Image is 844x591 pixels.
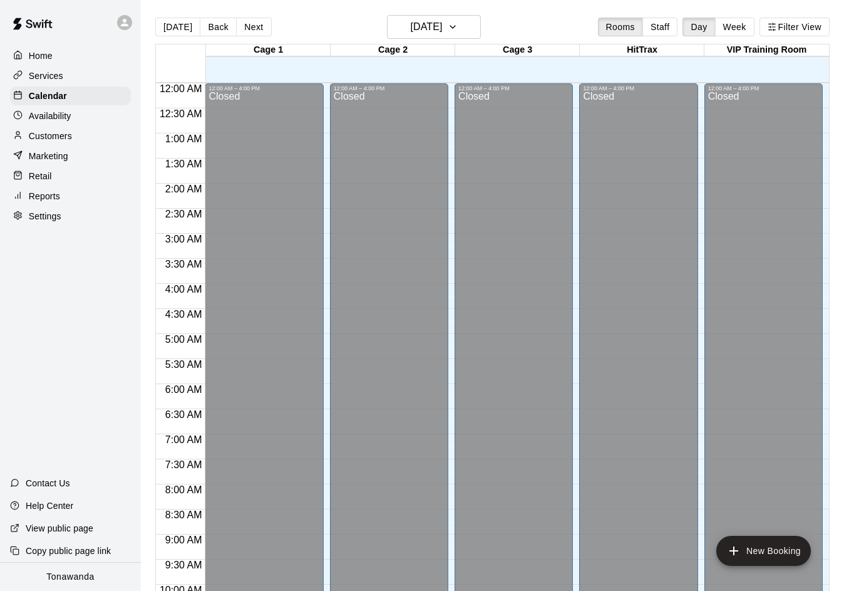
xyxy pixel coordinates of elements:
[162,459,205,470] span: 7:30 AM
[206,44,331,56] div: Cage 1
[162,535,205,545] span: 9:00 AM
[29,130,72,142] p: Customers
[157,108,205,119] span: 12:30 AM
[162,284,205,295] span: 4:00 AM
[10,66,131,85] a: Services
[716,536,811,566] button: add
[759,18,830,36] button: Filter View
[162,409,205,420] span: 6:30 AM
[29,50,53,62] p: Home
[10,147,131,165] a: Marketing
[29,210,61,222] p: Settings
[458,85,569,92] div: 12:00 AM – 4:00 PM
[162,384,205,395] span: 6:00 AM
[162,159,205,169] span: 1:30 AM
[26,545,111,557] p: Copy public page link
[162,184,205,194] span: 2:00 AM
[29,150,68,162] p: Marketing
[29,90,67,102] p: Calendar
[410,18,442,36] h6: [DATE]
[162,209,205,219] span: 2:30 AM
[26,499,73,512] p: Help Center
[208,85,319,92] div: 12:00 AM – 4:00 PM
[10,107,131,125] a: Availability
[334,85,445,92] div: 12:00 AM – 4:00 PM
[580,44,704,56] div: HitTrax
[331,44,455,56] div: Cage 2
[236,18,271,36] button: Next
[157,83,205,94] span: 12:00 AM
[455,44,580,56] div: Cage 3
[642,18,678,36] button: Staff
[26,522,93,535] p: View public page
[10,46,131,65] a: Home
[162,133,205,144] span: 1:00 AM
[162,259,205,269] span: 3:30 AM
[162,234,205,244] span: 3:00 AM
[162,510,205,520] span: 8:30 AM
[162,484,205,495] span: 8:00 AM
[162,560,205,570] span: 9:30 AM
[200,18,237,36] button: Back
[162,309,205,320] span: 4:30 AM
[46,570,95,583] p: Tonawanda
[583,85,694,92] div: 12:00 AM – 4:00 PM
[704,44,829,56] div: VIP Training Room
[10,86,131,105] a: Calendar
[162,359,205,370] span: 5:30 AM
[155,18,200,36] button: [DATE]
[29,110,71,122] p: Availability
[29,70,63,82] p: Services
[10,167,131,186] a: Retail
[10,187,131,206] a: Reports
[708,85,819,92] div: 12:00 AM – 4:00 PM
[162,434,205,445] span: 7:00 AM
[29,190,60,202] p: Reports
[29,170,52,182] p: Retail
[598,18,643,36] button: Rooms
[387,15,481,39] button: [DATE]
[682,18,715,36] button: Day
[10,207,131,226] a: Settings
[162,334,205,345] span: 5:00 AM
[26,477,70,489] p: Contact Us
[10,127,131,145] a: Customers
[715,18,754,36] button: Week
